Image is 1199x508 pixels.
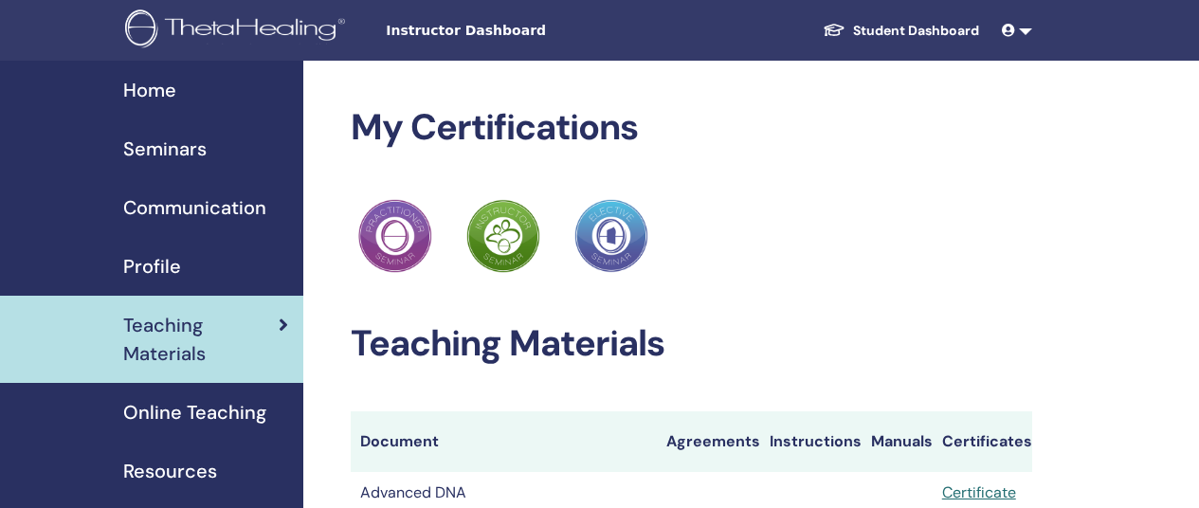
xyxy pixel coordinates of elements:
[466,199,540,273] img: Practitioner
[123,252,181,281] span: Profile
[574,199,648,273] img: Practitioner
[862,411,933,472] th: Manuals
[351,106,1032,150] h2: My Certifications
[351,411,657,472] th: Document
[942,482,1016,502] a: Certificate
[358,199,432,273] img: Practitioner
[657,411,760,472] th: Agreements
[351,322,1032,366] h2: Teaching Materials
[123,76,176,104] span: Home
[123,311,279,368] span: Teaching Materials
[823,22,845,38] img: graduation-cap-white.svg
[760,411,862,472] th: Instructions
[123,193,266,222] span: Communication
[125,9,352,52] img: logo.png
[386,21,670,41] span: Instructor Dashboard
[123,457,217,485] span: Resources
[808,13,994,48] a: Student Dashboard
[123,135,207,163] span: Seminars
[123,398,266,426] span: Online Teaching
[933,411,1032,472] th: Certificates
